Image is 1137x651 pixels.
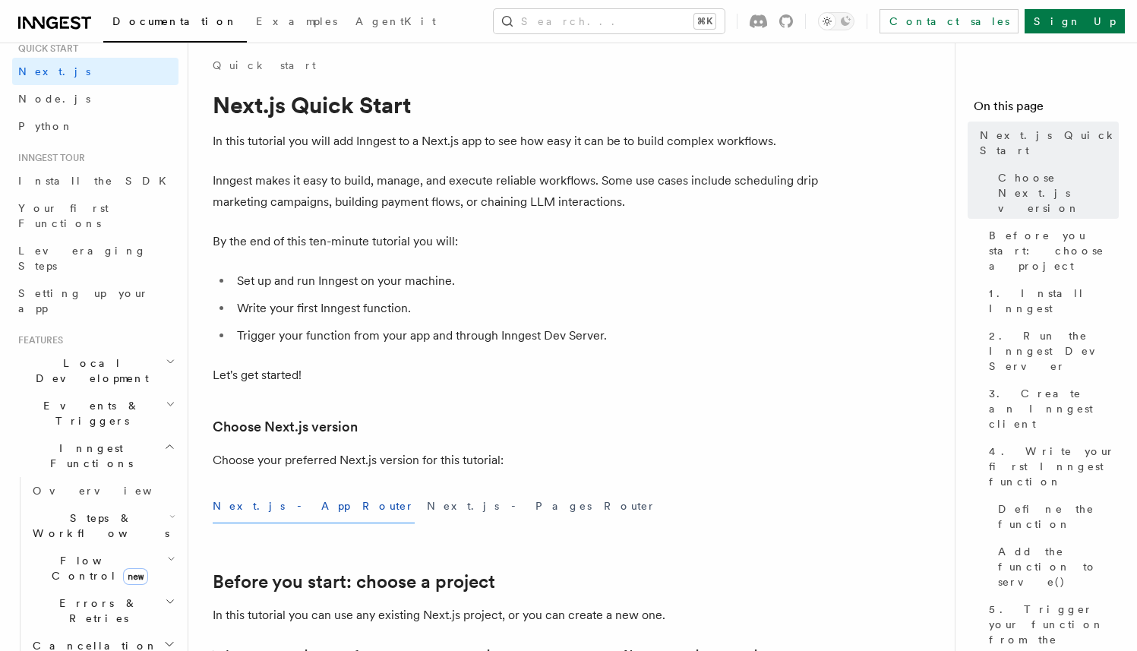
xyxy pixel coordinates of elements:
[998,544,1119,589] span: Add the function to serve()
[213,489,415,523] button: Next.js - App Router
[983,322,1119,380] a: 2. Run the Inngest Dev Server
[18,65,90,77] span: Next.js
[12,152,85,164] span: Inngest tour
[12,237,178,280] a: Leveraging Steps
[12,398,166,428] span: Events & Triggers
[818,12,854,30] button: Toggle dark mode
[12,85,178,112] a: Node.js
[989,444,1119,489] span: 4. Write your first Inngest function
[18,245,147,272] span: Leveraging Steps
[18,93,90,105] span: Node.js
[27,547,178,589] button: Flow Controlnew
[12,334,63,346] span: Features
[256,15,337,27] span: Examples
[992,164,1119,222] a: Choose Next.js version
[232,270,820,292] li: Set up and run Inngest on your machine.
[989,386,1119,431] span: 3. Create an Inngest client
[12,194,178,237] a: Your first Functions
[27,504,178,547] button: Steps & Workflows
[998,501,1119,532] span: Define the function
[880,9,1019,33] a: Contact sales
[213,365,820,386] p: Let's get started!
[998,170,1119,216] span: Choose Next.js version
[213,416,358,438] a: Choose Next.js version
[494,9,725,33] button: Search...⌘K
[33,485,189,497] span: Overview
[983,280,1119,322] a: 1. Install Inngest
[27,589,178,632] button: Errors & Retries
[18,120,74,132] span: Python
[213,58,316,73] a: Quick start
[983,222,1119,280] a: Before you start: choose a project
[18,202,109,229] span: Your first Functions
[27,596,165,626] span: Errors & Retries
[123,568,148,585] span: new
[980,128,1119,158] span: Next.js Quick Start
[983,380,1119,438] a: 3. Create an Inngest client
[232,325,820,346] li: Trigger your function from your app and through Inngest Dev Server.
[18,287,149,314] span: Setting up your app
[12,441,164,471] span: Inngest Functions
[355,15,436,27] span: AgentKit
[213,170,820,213] p: Inngest makes it easy to build, manage, and execute reliable workflows. Some use cases include sc...
[27,553,167,583] span: Flow Control
[12,58,178,85] a: Next.js
[27,510,169,541] span: Steps & Workflows
[1025,9,1125,33] a: Sign Up
[103,5,247,43] a: Documentation
[12,435,178,477] button: Inngest Functions
[694,14,715,29] kbd: ⌘K
[213,131,820,152] p: In this tutorial you will add Inngest to a Next.js app to see how easy it can be to build complex...
[992,538,1119,596] a: Add the function to serve()
[12,112,178,140] a: Python
[974,122,1119,164] a: Next.js Quick Start
[112,15,238,27] span: Documentation
[12,43,78,55] span: Quick start
[12,167,178,194] a: Install the SDK
[213,231,820,252] p: By the end of this ten-minute tutorial you will:
[346,5,445,41] a: AgentKit
[213,571,495,593] a: Before you start: choose a project
[974,97,1119,122] h4: On this page
[213,91,820,119] h1: Next.js Quick Start
[213,605,820,626] p: In this tutorial you can use any existing Next.js project, or you can create a new one.
[983,438,1119,495] a: 4. Write your first Inngest function
[12,280,178,322] a: Setting up your app
[213,450,820,471] p: Choose your preferred Next.js version for this tutorial:
[12,349,178,392] button: Local Development
[989,286,1119,316] span: 1. Install Inngest
[989,328,1119,374] span: 2. Run the Inngest Dev Server
[992,495,1119,538] a: Define the function
[12,392,178,435] button: Events & Triggers
[232,298,820,319] li: Write your first Inngest function.
[27,477,178,504] a: Overview
[247,5,346,41] a: Examples
[18,175,175,187] span: Install the SDK
[12,356,166,386] span: Local Development
[989,228,1119,273] span: Before you start: choose a project
[427,489,656,523] button: Next.js - Pages Router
